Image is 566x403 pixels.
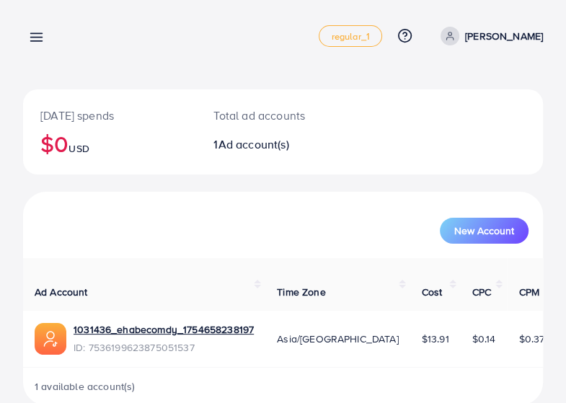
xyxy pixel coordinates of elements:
[35,323,66,355] img: ic-ads-acc.e4c84228.svg
[74,322,254,337] a: 1031436_ehabecomdy_1754658238197
[518,332,544,346] span: $0.37
[35,379,136,394] span: 1 available account(s)
[74,340,254,355] span: ID: 7536199623875051537
[472,332,496,346] span: $0.14
[518,285,539,299] span: CPM
[213,107,309,124] p: Total ad accounts
[319,25,381,47] a: regular_1
[35,285,88,299] span: Ad Account
[440,218,529,244] button: New Account
[68,141,89,156] span: USD
[465,27,543,45] p: [PERSON_NAME]
[435,27,543,45] a: [PERSON_NAME]
[422,285,443,299] span: Cost
[454,226,514,236] span: New Account
[40,130,179,157] h2: $0
[422,332,449,346] span: $13.91
[331,32,369,41] span: regular_1
[277,332,399,346] span: Asia/[GEOGRAPHIC_DATA]
[40,107,179,124] p: [DATE] spends
[472,285,491,299] span: CPC
[277,285,325,299] span: Time Zone
[213,138,309,151] h2: 1
[218,136,289,152] span: Ad account(s)
[505,338,555,392] iframe: Chat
